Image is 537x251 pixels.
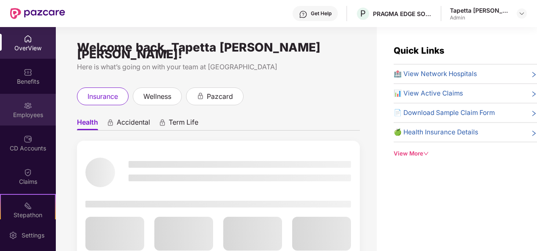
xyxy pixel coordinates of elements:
span: right [531,71,537,79]
span: insurance [88,91,118,102]
span: Accidental [117,118,150,130]
span: wellness [143,91,171,102]
span: 📄 Download Sample Claim Form [394,108,495,118]
span: down [423,151,429,156]
div: animation [107,119,114,126]
span: pazcard [207,91,233,102]
img: svg+xml;base64,PHN2ZyBpZD0iSG9tZSIgeG1sbnM9Imh0dHA6Ly93d3cudzMub3JnLzIwMDAvc3ZnIiB3aWR0aD0iMjAiIG... [24,35,32,43]
div: animation [159,119,166,126]
span: 🏥 View Network Hospitals [394,69,477,79]
div: Admin [450,14,509,21]
div: View More [394,149,537,158]
span: Health [77,118,98,130]
img: New Pazcare Logo [10,8,65,19]
span: Quick Links [394,45,444,56]
img: svg+xml;base64,PHN2ZyB4bWxucz0iaHR0cDovL3d3dy53My5vcmcvMjAwMC9zdmciIHdpZHRoPSIyMSIgaGVpZ2h0PSIyMC... [24,202,32,210]
div: animation [197,92,204,100]
span: 🍏 Health Insurance Details [394,127,478,137]
img: svg+xml;base64,PHN2ZyBpZD0iQ0RfQWNjb3VudHMiIGRhdGEtbmFtZT0iQ0QgQWNjb3VudHMiIHhtbG5zPSJodHRwOi8vd3... [24,135,32,143]
span: Term Life [169,118,198,130]
span: P [360,8,366,19]
span: right [531,129,537,137]
img: svg+xml;base64,PHN2ZyBpZD0iRHJvcGRvd24tMzJ4MzIiIHhtbG5zPSJodHRwOi8vd3d3LnczLm9yZy8yMDAwL3N2ZyIgd2... [518,10,525,17]
div: Here is what’s going on with your team at [GEOGRAPHIC_DATA] [77,62,360,72]
div: Stepathon [1,211,55,219]
div: Tapetta [PERSON_NAME] [PERSON_NAME] [450,6,509,14]
img: svg+xml;base64,PHN2ZyBpZD0iQmVuZWZpdHMiIHhtbG5zPSJodHRwOi8vd3d3LnczLm9yZy8yMDAwL3N2ZyIgd2lkdGg9Ij... [24,68,32,76]
div: Get Help [311,10,332,17]
span: right [531,90,537,98]
img: svg+xml;base64,PHN2ZyBpZD0iQ2xhaW0iIHhtbG5zPSJodHRwOi8vd3d3LnczLm9yZy8yMDAwL3N2ZyIgd2lkdGg9IjIwIi... [24,168,32,177]
div: PRAGMA EDGE SOFTWARE SERVICES PRIVATE LIMITED [373,10,432,18]
img: svg+xml;base64,PHN2ZyBpZD0iRW1wbG95ZWVzIiB4bWxucz0iaHR0cDovL3d3dy53My5vcmcvMjAwMC9zdmciIHdpZHRoPS... [24,101,32,110]
img: svg+xml;base64,PHN2ZyBpZD0iU2V0dGluZy0yMHgyMCIgeG1sbnM9Imh0dHA6Ly93d3cudzMub3JnLzIwMDAvc3ZnIiB3aW... [9,231,17,240]
div: Settings [19,231,47,240]
span: 📊 View Active Claims [394,88,463,98]
span: right [531,109,537,118]
div: Welcome back, Tapetta [PERSON_NAME] [PERSON_NAME]! [77,44,360,57]
img: svg+xml;base64,PHN2ZyBpZD0iSGVscC0zMngzMiIgeG1sbnM9Imh0dHA6Ly93d3cudzMub3JnLzIwMDAvc3ZnIiB3aWR0aD... [299,10,307,19]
